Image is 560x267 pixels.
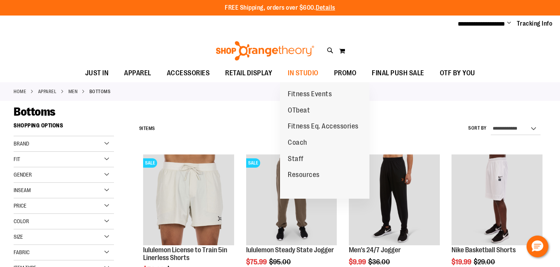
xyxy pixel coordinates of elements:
[368,258,391,266] span: $36.00
[139,126,142,131] span: 9
[14,234,23,240] span: Size
[14,105,56,118] span: Bottoms
[349,258,367,266] span: $9.99
[246,154,337,246] a: lululemon Steady State JoggerSALE
[334,64,357,82] span: PROMO
[349,246,401,254] a: Men's 24/7 Jogger
[159,64,218,82] a: ACCESSORIES
[14,172,32,178] span: Gender
[280,64,326,82] a: IN STUDIO
[288,122,359,132] span: Fitness Eq. Accessories
[143,154,234,245] img: lululemon License to Train 5in Linerless Shorts
[14,218,29,224] span: Color
[143,154,234,246] a: lululemon License to Train 5in Linerless ShortsSALE
[246,258,268,266] span: $75.99
[139,123,155,135] h2: Items
[143,246,227,262] a: lululemon License to Train 5in Linerless Shorts
[288,155,304,165] span: Staff
[288,139,307,148] span: Coach
[68,88,78,95] a: MEN
[280,151,311,167] a: Staff
[217,64,280,82] a: RETAIL DISPLAY
[14,187,31,193] span: Inseam
[288,90,332,100] span: Fitness Events
[246,158,260,168] span: SALE
[349,154,440,246] a: Product image for 24/7 JoggerSALE
[246,246,334,254] a: lululemon Steady State Jogger
[474,258,496,266] span: $29.00
[288,171,320,180] span: Resources
[280,102,318,119] a: OTbeat
[451,154,542,246] a: Product image for Nike Basketball Shorts
[38,88,57,95] a: APPAREL
[372,64,424,82] span: FINAL PUSH SALE
[215,41,315,61] img: Shop Orangetheory
[432,64,483,82] a: OTF BY YOU
[451,154,542,245] img: Product image for Nike Basketball Shorts
[280,86,339,102] a: Fitness Events
[316,4,335,11] a: Details
[77,64,117,82] a: JUST IN
[451,258,472,266] span: $19.99
[326,64,364,82] a: PROMO
[225,64,272,82] span: RETAIL DISPLAY
[225,3,335,12] p: FREE Shipping, orders over $600.
[14,140,29,147] span: Brand
[364,64,432,82] a: FINAL PUSH SALE
[167,64,210,82] span: ACCESSORIES
[89,88,111,95] strong: Bottoms
[14,156,20,162] span: Fit
[288,106,310,116] span: OTbeat
[14,88,26,95] a: Home
[468,125,487,132] label: Sort By
[527,236,548,257] button: Hello, have a question? Let’s chat.
[349,154,440,245] img: Product image for 24/7 Jogger
[517,19,553,28] a: Tracking Info
[280,135,315,151] a: Coach
[246,154,337,245] img: lululemon Steady State Jogger
[116,64,159,82] a: APPAREL
[451,246,516,254] a: Nike Basketball Shorts
[124,64,151,82] span: APPAREL
[14,119,114,136] strong: Shopping Options
[288,64,318,82] span: IN STUDIO
[14,203,26,209] span: Price
[280,167,327,183] a: Resources
[85,64,109,82] span: JUST IN
[269,258,292,266] span: $95.00
[440,64,475,82] span: OTF BY YOU
[280,82,369,199] ul: IN STUDIO
[280,118,366,135] a: Fitness Eq. Accessories
[143,158,157,168] span: SALE
[14,249,30,255] span: Fabric
[507,20,511,28] button: Account menu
